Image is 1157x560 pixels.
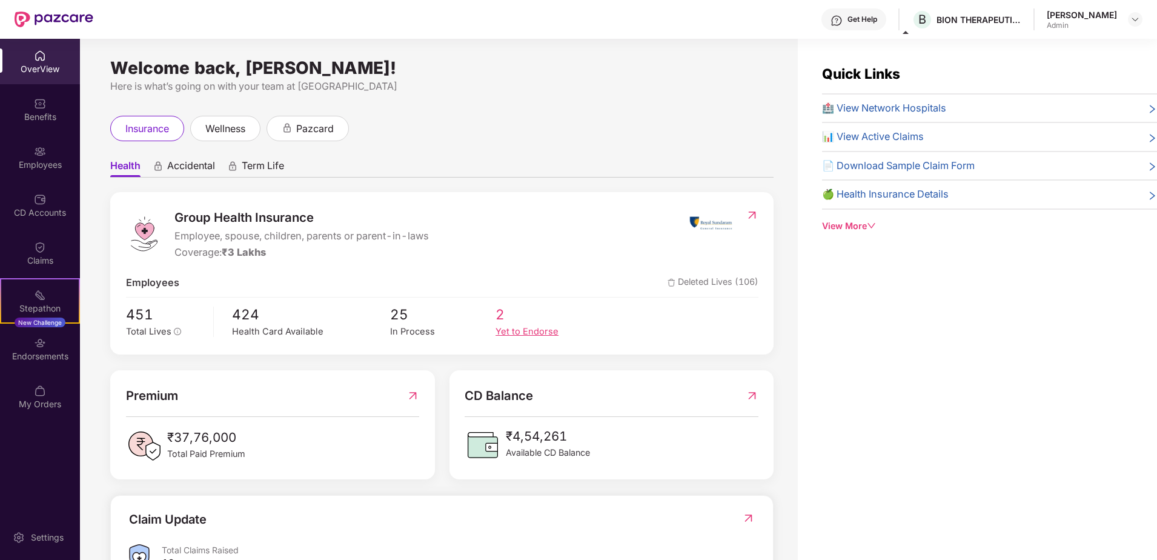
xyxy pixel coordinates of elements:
img: New Pazcare Logo [15,12,93,27]
img: RedirectIcon [742,512,755,524]
img: insurerIcon [688,208,734,238]
div: Here is what’s going on with your team at [GEOGRAPHIC_DATA] [110,79,774,94]
img: logo [126,216,162,252]
span: 📊 View Active Claims [822,129,924,145]
img: deleteIcon [668,279,675,287]
span: down [867,221,875,230]
span: Available CD Balance [506,446,590,459]
div: New Challenge [15,318,65,327]
span: 451 [126,304,205,325]
span: 2 [496,304,601,325]
div: In Process [390,325,496,339]
span: 25 [390,304,496,325]
span: CD Balance [465,386,533,405]
img: RedirectIcon [746,209,758,221]
div: Admin [1047,21,1117,30]
span: Health [110,159,141,177]
span: ₹3 Lakhs [222,246,266,258]
img: CDBalanceIcon [465,427,501,463]
img: PaidPremiumIcon [126,428,162,464]
span: Quick Links [822,65,900,82]
div: animation [282,122,293,133]
img: svg+xml;base64,PHN2ZyBpZD0iSG9tZSIgeG1sbnM9Imh0dHA6Ly93d3cudzMub3JnLzIwMDAvc3ZnIiB3aWR0aD0iMjAiIG... [34,50,46,62]
img: svg+xml;base64,PHN2ZyBpZD0iRHJvcGRvd24tMzJ4MzIiIHhtbG5zPSJodHRwOi8vd3d3LnczLm9yZy8yMDAwL3N2ZyIgd2... [1130,15,1140,24]
div: Settings [27,532,67,544]
span: 🏥 View Network Hospitals [822,101,946,116]
span: insurance [125,121,169,136]
span: Deleted Lives (106) [668,275,758,291]
span: right [1147,103,1157,116]
span: wellness [205,121,245,136]
img: svg+xml;base64,PHN2ZyBpZD0iRW1wbG95ZWVzIiB4bWxucz0iaHR0cDovL3d3dy53My5vcmcvMjAwMC9zdmciIHdpZHRoPS... [34,145,46,158]
span: ₹4,54,261 [506,427,590,446]
img: svg+xml;base64,PHN2ZyBpZD0iQmVuZWZpdHMiIHhtbG5zPSJodHRwOi8vd3d3LnczLm9yZy8yMDAwL3N2ZyIgd2lkdGg9Ij... [34,98,46,110]
span: Term Life [242,159,284,177]
div: Get Help [847,15,877,24]
div: View More [822,219,1157,233]
div: Health Card Available [232,325,390,339]
img: RedirectIcon [406,386,419,405]
span: Employee, spouse, children, parents or parent-in-laws [174,228,429,244]
img: svg+xml;base64,PHN2ZyBpZD0iQ0RfQWNjb3VudHMiIGRhdGEtbmFtZT0iQ0QgQWNjb3VudHMiIHhtbG5zPSJodHRwOi8vd3... [34,193,46,205]
div: animation [227,161,238,172]
div: BION THERAPEUTICS ([GEOGRAPHIC_DATA]) PRIVATE LIMITED [937,14,1021,25]
span: Group Health Insurance [174,208,429,227]
span: pazcard [296,121,334,136]
div: Total Claims Raised [162,544,755,556]
div: Stepathon [1,302,79,315]
div: Welcome back, [PERSON_NAME]! [110,63,774,73]
img: svg+xml;base64,PHN2ZyBpZD0iSGVscC0zMngzMiIgeG1sbnM9Imh0dHA6Ly93d3cudzMub3JnLzIwMDAvc3ZnIiB3aWR0aD... [830,15,843,27]
img: svg+xml;base64,PHN2ZyBpZD0iTXlfT3JkZXJzIiBkYXRhLW5hbWU9Ik15IE9yZGVycyIgeG1sbnM9Imh0dHA6Ly93d3cudz... [34,385,46,397]
span: 424 [232,304,390,325]
div: Coverage: [174,245,429,261]
span: 🍏 Health Insurance Details [822,187,949,202]
span: Total Lives [126,326,171,337]
img: svg+xml;base64,PHN2ZyBpZD0iRW5kb3JzZW1lbnRzIiB4bWxucz0iaHR0cDovL3d3dy53My5vcmcvMjAwMC9zdmciIHdpZH... [34,337,46,349]
div: Yet to Endorse [496,325,601,339]
span: 📄 Download Sample Claim Form [822,158,975,174]
img: svg+xml;base64,PHN2ZyBpZD0iU2V0dGluZy0yMHgyMCIgeG1sbnM9Imh0dHA6Ly93d3cudzMub3JnLzIwMDAvc3ZnIiB3aW... [13,532,25,544]
span: Employees [126,275,179,291]
span: right [1147,161,1157,174]
span: ₹37,76,000 [167,428,245,447]
div: animation [153,161,164,172]
span: B [918,12,926,27]
img: svg+xml;base64,PHN2ZyB4bWxucz0iaHR0cDovL3d3dy53My5vcmcvMjAwMC9zdmciIHdpZHRoPSIyMSIgaGVpZ2h0PSIyMC... [34,289,46,301]
span: right [1147,189,1157,202]
div: Claim Update [129,510,207,529]
img: RedirectIcon [746,386,758,405]
span: Premium [126,386,178,405]
img: svg+xml;base64,PHN2ZyBpZD0iQ2xhaW0iIHhtbG5zPSJodHRwOi8vd3d3LnczLm9yZy8yMDAwL3N2ZyIgd2lkdGg9IjIwIi... [34,241,46,253]
span: right [1147,132,1157,145]
div: [PERSON_NAME] [1047,9,1117,21]
span: Accidental [167,159,215,177]
span: info-circle [174,328,181,335]
span: Total Paid Premium [167,447,245,461]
